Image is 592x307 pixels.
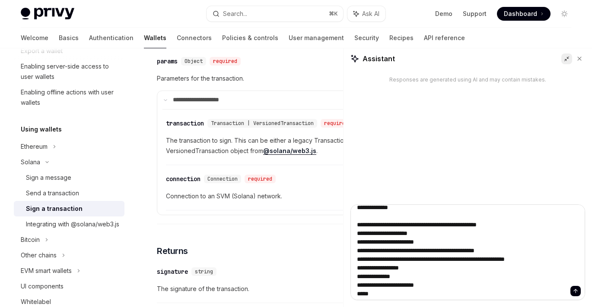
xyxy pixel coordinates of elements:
[166,119,204,128] div: transaction
[21,28,48,48] a: Welcome
[157,284,424,294] span: The signature of the transaction.
[21,124,62,135] h5: Using wallets
[329,10,338,17] span: ⌘ K
[26,188,79,198] div: Send a transaction
[424,28,465,48] a: API reference
[144,28,166,48] a: Wallets
[14,185,124,201] a: Send a transaction
[289,28,344,48] a: User management
[207,6,343,22] button: Search...⌘K
[347,6,385,22] button: Ask AI
[177,28,212,48] a: Connectors
[21,157,40,167] div: Solana
[185,58,203,65] span: Object
[570,286,581,296] button: Send message
[26,219,119,229] div: Integrating with @solana/web3.js
[14,59,124,85] a: Enabling server-side access to user wallets
[157,57,178,66] div: params
[463,9,487,18] a: Support
[435,9,452,18] a: Demo
[21,8,74,20] img: light logo
[166,175,201,183] div: connection
[389,28,414,48] a: Recipes
[157,267,188,276] div: signature
[207,175,238,182] span: Connection
[195,268,213,275] span: string
[21,141,48,152] div: Ethereum
[166,191,415,201] span: Connection to an SVM (Solana) network.
[89,28,134,48] a: Authentication
[21,250,57,260] div: Other chains
[504,9,537,18] span: Dashboard
[354,28,379,48] a: Security
[21,266,72,276] div: EVM smart wallets
[26,172,71,183] div: Sign a message
[14,170,124,185] a: Sign a message
[21,297,51,307] div: Whitelabel
[497,7,551,21] a: Dashboard
[223,9,247,19] div: Search...
[363,53,395,64] span: Assistant
[362,9,379,18] span: Ask AI
[14,85,124,110] a: Enabling offline actions with user wallets
[21,87,119,108] div: Enabling offline actions with user wallets
[389,76,546,83] div: Responses are generated using AI and may contain mistakes.
[211,120,314,127] span: Transaction | VersionedTransaction
[263,147,316,155] a: @solana/web3.js
[26,204,83,214] div: Sign a transaction
[321,119,352,128] div: required
[14,201,124,216] a: Sign a transaction
[21,281,64,291] div: UI components
[59,28,79,48] a: Basics
[166,135,415,156] span: The transaction to sign. This can be either a legacy Transaction or a VersionedTransaction object...
[14,279,124,294] a: UI components
[157,73,424,84] span: Parameters for the transaction.
[210,57,241,66] div: required
[557,7,571,21] button: Toggle dark mode
[222,28,278,48] a: Policies & controls
[157,245,188,257] span: Returns
[245,175,276,183] div: required
[21,235,40,245] div: Bitcoin
[14,216,124,232] a: Integrating with @solana/web3.js
[21,61,119,82] div: Enabling server-side access to user wallets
